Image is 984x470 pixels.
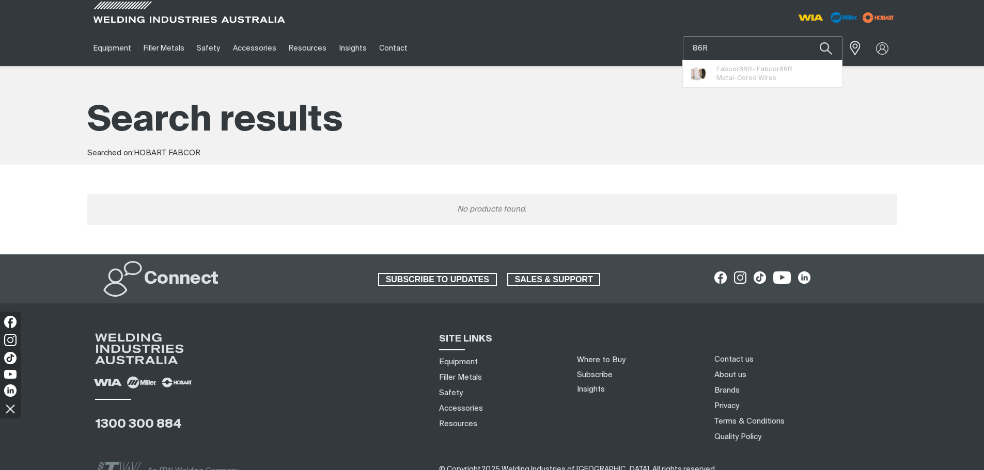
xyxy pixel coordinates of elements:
a: Resources [439,418,477,429]
a: Contact us [714,354,754,365]
a: Where to Buy [577,356,626,364]
a: Contact [373,30,414,66]
ul: Suggestions [683,60,842,87]
nav: Main [87,30,695,66]
a: Accessories [439,403,483,414]
img: Facebook [4,316,17,328]
a: Filler Metals [137,30,191,66]
div: No products found. [87,194,897,225]
input: Product name or item number... [683,37,842,60]
h1: Search results [87,98,897,144]
a: Filler Metals [439,372,482,383]
a: Quality Policy [714,431,761,442]
a: SALES & SUPPORT [507,273,601,286]
a: Resources [283,30,333,66]
img: TikTok [4,352,17,364]
button: Search products [808,36,844,60]
nav: Footer [711,351,909,444]
a: SUBSCRIBE TO UPDATES [378,273,497,286]
a: 1300 300 884 [95,418,182,430]
img: miller [860,10,897,25]
span: Metal-Cored Wires [716,75,776,82]
a: Equipment [439,356,478,367]
img: YouTube [4,370,17,379]
a: Safety [439,387,463,398]
img: Instagram [4,334,17,346]
span: SALES & SUPPORT [508,273,600,286]
div: Searched on: [87,148,897,159]
span: HOBART FABCOR [134,149,200,157]
span: Fabcor - Fabcor [716,65,792,74]
a: Equipment [87,30,137,66]
a: Safety [191,30,226,66]
span: 86R [779,66,792,73]
nav: Sitemap [435,354,565,431]
a: Brands [714,385,740,396]
span: SITE LINKS [439,334,492,344]
a: Insights [577,385,605,393]
h2: Connect [144,268,218,290]
span: 86R [739,66,752,73]
a: Accessories [227,30,283,66]
a: Terms & Conditions [714,416,785,427]
img: LinkedIn [4,384,17,397]
a: Subscribe [577,371,613,379]
a: About us [714,369,746,380]
a: Insights [333,30,372,66]
img: hide socials [2,400,19,417]
a: Privacy [714,400,739,411]
span: SUBSCRIBE TO UPDATES [379,273,496,286]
